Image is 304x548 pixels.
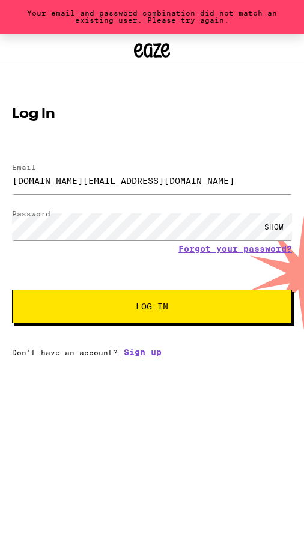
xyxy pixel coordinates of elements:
[12,167,292,194] input: Email
[12,107,292,121] h1: Log In
[12,210,50,218] label: Password
[256,213,292,240] div: SHOW
[124,347,162,357] a: Sign up
[12,290,292,323] button: Log In
[8,9,99,20] span: Hi. Need any help?
[12,347,292,357] div: Don't have an account?
[12,163,36,171] label: Email
[136,302,168,311] span: Log In
[178,244,292,254] a: Forgot your password?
